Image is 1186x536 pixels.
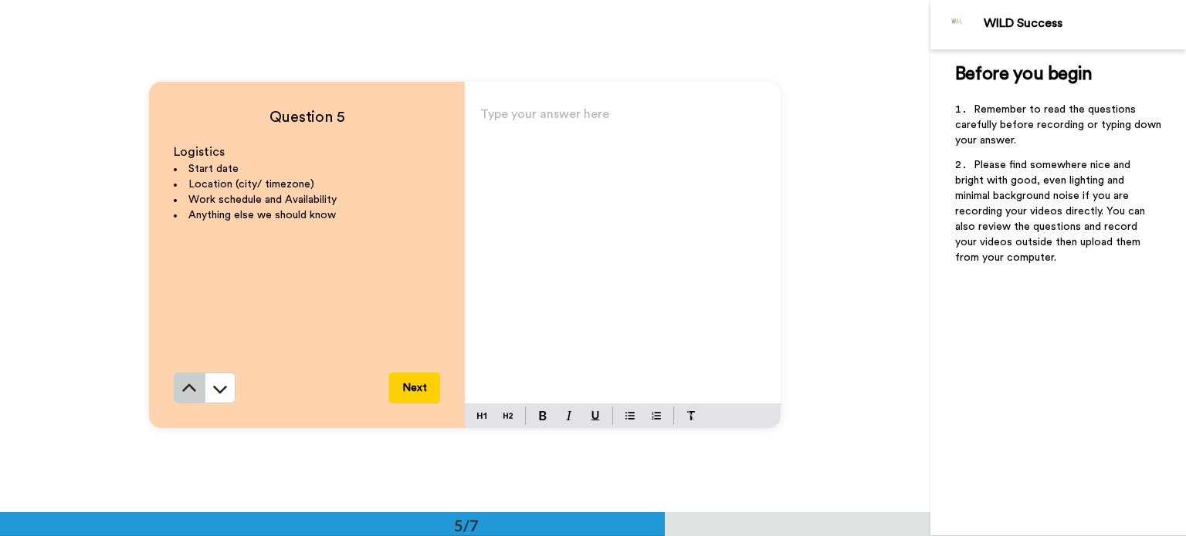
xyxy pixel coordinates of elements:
h4: Question 5 [174,106,440,128]
span: Remember to read the questions carefully before recording or typing down your answer. [955,104,1164,146]
img: underline-mark.svg [591,411,600,420]
img: heading-two-block.svg [503,410,513,422]
div: 5/7 [429,514,503,536]
span: Before you begin [955,65,1092,83]
span: Work schedule and Availability [188,194,337,205]
img: bold-mark.svg [539,411,547,420]
img: clear-format.svg [686,411,696,420]
span: Start date [188,163,239,174]
span: Location (city/ timezone) [188,179,314,190]
span: Anything else we should know [188,210,336,221]
img: italic-mark.svg [566,411,572,420]
div: WILD Success [984,16,1185,31]
img: Profile Image [939,6,976,43]
span: Please find somewhere nice and bright with good, even lighting and minimal background noise if yo... [955,160,1148,263]
span: Logistics [174,146,225,158]
button: Next [389,373,440,403]
img: heading-one-block.svg [477,410,486,422]
img: numbered-block.svg [652,410,661,422]
img: bulleted-block.svg [625,410,635,422]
